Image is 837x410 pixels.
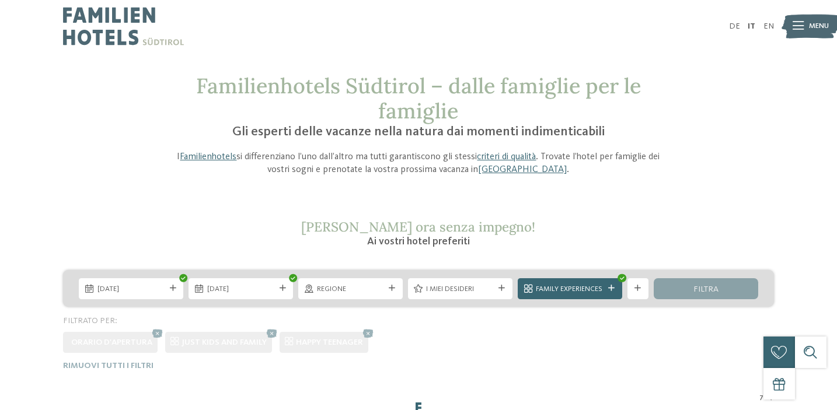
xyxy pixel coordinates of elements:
a: IT [748,22,755,30]
span: Gli esperti delle vacanze nella natura dai momenti indimenticabili [232,125,605,138]
span: Ai vostri hotel preferiti [367,236,470,247]
span: Family Experiences [536,284,604,295]
span: Menu [809,21,829,31]
span: Regione [317,284,385,295]
a: [GEOGRAPHIC_DATA] [478,165,567,174]
a: criteri di qualità [477,152,536,162]
a: DE [729,22,740,30]
span: [DATE] [97,284,165,295]
span: [DATE] [207,284,275,295]
a: Familienhotels [180,152,236,162]
span: [PERSON_NAME] ora senza impegno! [301,218,535,235]
a: EN [763,22,774,30]
span: 7 [759,392,763,402]
span: Familienhotels Südtirol – dalle famiglie per le famiglie [196,72,641,124]
p: I si differenziano l’uno dall’altro ma tutti garantiscono gli stessi . Trovate l’hotel per famigl... [169,150,668,177]
span: I miei desideri [426,284,494,295]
